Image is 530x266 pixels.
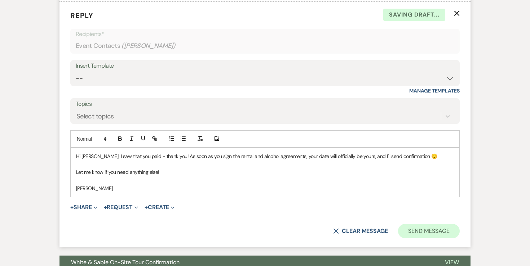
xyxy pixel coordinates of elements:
[445,258,459,266] span: View
[70,204,74,210] span: +
[76,184,454,192] p: [PERSON_NAME]
[122,41,176,51] span: ( [PERSON_NAME] )
[409,87,460,94] a: Manage Templates
[76,152,454,160] p: Hi [PERSON_NAME]! I saw that you paid - thank you! As soon as you sign the rental and alcohol agr...
[70,11,93,20] span: Reply
[76,39,454,53] div: Event Contacts
[76,168,454,176] p: Let me know if you need anything else!
[104,204,138,210] button: Request
[145,204,148,210] span: +
[145,204,175,210] button: Create
[71,258,180,266] span: White & Sable On-Site Tour Confirmation
[104,204,107,210] span: +
[76,30,454,39] p: Recipients*
[76,61,454,71] div: Insert Template
[70,204,97,210] button: Share
[76,111,114,121] div: Select topics
[333,228,388,234] button: Clear message
[76,99,454,109] label: Topics
[383,9,445,21] span: Saving draft...
[398,224,460,238] button: Send Message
